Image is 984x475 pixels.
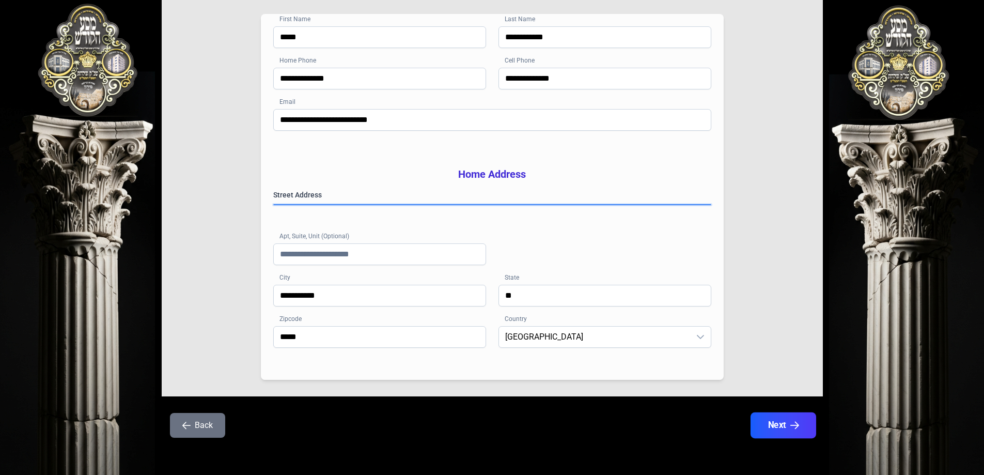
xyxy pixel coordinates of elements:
span: United States [499,327,690,347]
label: Street Address [273,190,711,200]
div: dropdown trigger [690,327,711,347]
button: Next [750,412,816,438]
button: Back [170,413,225,438]
h3: Home Address [273,167,711,181]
